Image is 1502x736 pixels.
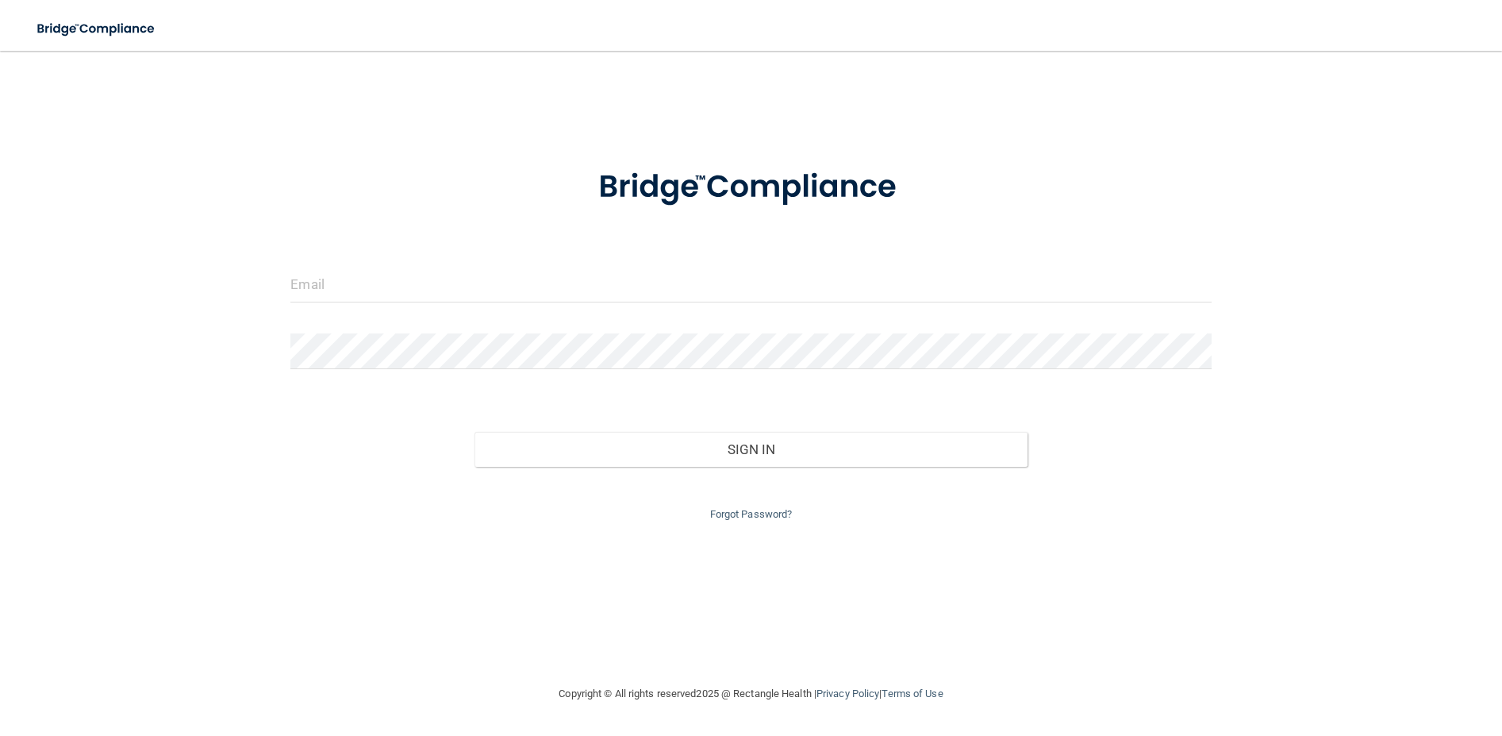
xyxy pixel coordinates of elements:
[566,146,935,229] img: bridge_compliance_login_screen.278c3ca4.svg
[816,688,879,699] a: Privacy Policy
[462,669,1041,719] div: Copyright © All rights reserved 2025 @ Rectangle Health | |
[290,267,1211,302] input: Email
[882,688,943,699] a: Terms of Use
[24,13,170,45] img: bridge_compliance_login_screen.278c3ca4.svg
[474,432,1027,467] button: Sign In
[710,508,793,520] a: Forgot Password?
